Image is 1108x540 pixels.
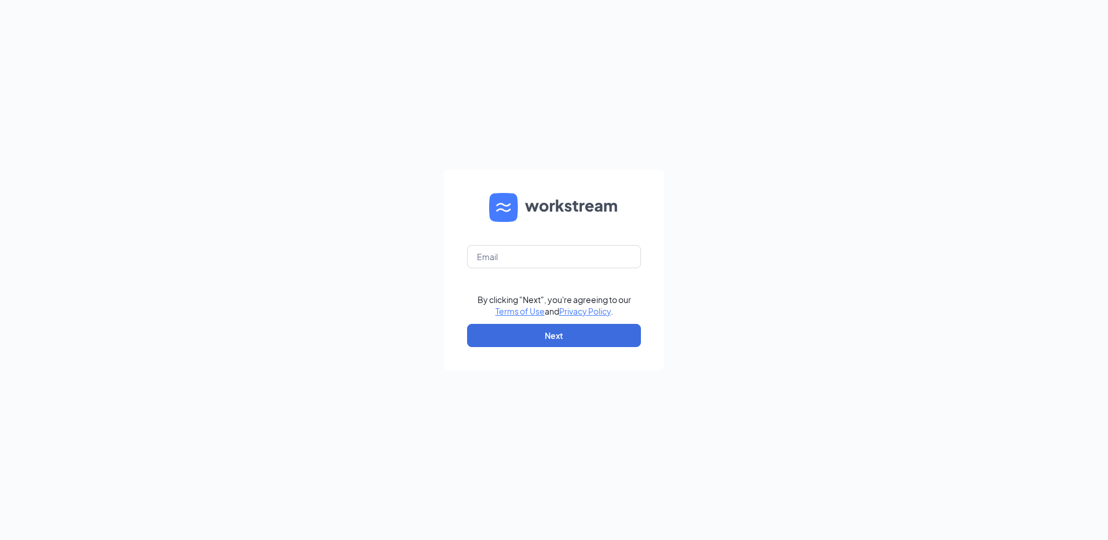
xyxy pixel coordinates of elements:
a: Terms of Use [495,306,545,316]
a: Privacy Policy [559,306,611,316]
input: Email [467,245,641,268]
button: Next [467,324,641,347]
img: WS logo and Workstream text [489,193,619,222]
div: By clicking "Next", you're agreeing to our and . [478,294,631,317]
